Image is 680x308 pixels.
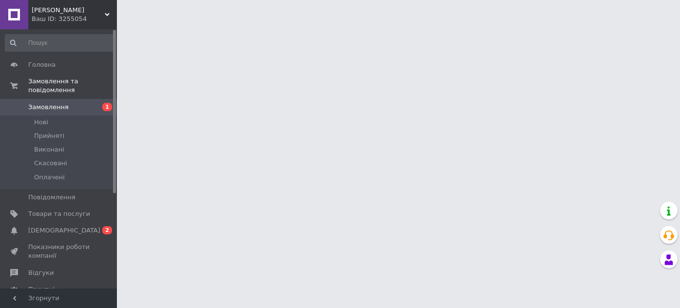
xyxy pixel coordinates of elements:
span: Покупці [28,285,55,294]
span: Прийняті [34,132,64,140]
span: Замовлення [28,103,69,112]
span: Відгуки [28,269,54,277]
span: 1 [102,103,112,111]
span: Оплачені [34,173,65,182]
span: Повідомлення [28,193,76,202]
div: Ваш ID: 3255054 [32,15,117,23]
span: Замовлення та повідомлення [28,77,117,95]
span: Виконані [34,145,64,154]
span: Головна [28,60,56,69]
span: 2 [102,226,112,234]
span: Нові [34,118,48,127]
span: [DEMOGRAPHIC_DATA] [28,226,100,235]
span: Скасовані [34,159,67,168]
span: Товари та послуги [28,210,90,218]
input: Пошук [5,34,115,52]
span: Показники роботи компанії [28,243,90,260]
span: Sandra_shop_ua [32,6,105,15]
